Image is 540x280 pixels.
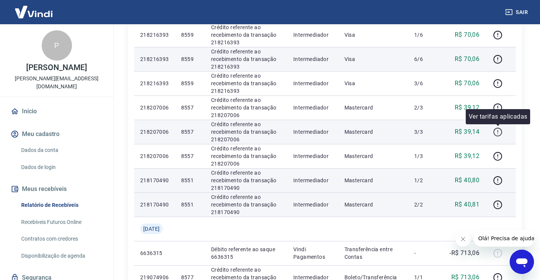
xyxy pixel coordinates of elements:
p: Intermediador [293,128,332,136]
p: Mastercard [344,104,402,111]
div: P [42,30,72,61]
a: Dados da conta [18,142,104,158]
button: Meu cadastro [9,126,104,142]
p: Crédito referente ao recebimento da transação 218207006 [211,145,281,167]
p: Crédito referente ao recebimento da transação 218170490 [211,193,281,216]
a: Disponibilização de agenda [18,248,104,264]
p: -R$ 713,06 [449,249,479,258]
a: Relatório de Recebíveis [18,197,104,213]
p: - [414,249,437,257]
p: 8557 [181,128,199,136]
p: 6636315 [140,249,169,257]
p: Crédito referente ao recebimento da transação 218216393 [211,23,281,46]
p: [PERSON_NAME][EMAIL_ADDRESS][DOMAIN_NAME] [6,75,107,91]
p: 3/6 [414,80,437,87]
span: [DATE] [143,225,160,233]
p: R$ 70,06 [455,30,479,39]
p: Crédito referente ao recebimento da transação 218170490 [211,169,281,192]
p: Intermediador [293,177,332,184]
p: R$ 39,12 [455,152,479,161]
p: 8557 [181,152,199,160]
p: Mastercard [344,152,402,160]
p: R$ 40,80 [455,176,479,185]
p: [PERSON_NAME] [26,64,87,72]
p: 218207006 [140,128,169,136]
p: Intermediador [293,152,332,160]
p: 1/3 [414,152,437,160]
span: Olá! Precisa de ajuda? [5,5,64,11]
p: Visa [344,31,402,39]
p: 218170490 [140,201,169,208]
p: Visa [344,80,402,87]
img: Vindi [9,0,58,23]
p: Intermediador [293,31,332,39]
p: 218216393 [140,80,169,87]
p: Crédito referente ao recebimento da transação 218216393 [211,72,281,95]
p: 218207006 [140,152,169,160]
a: Recebíveis Futuros Online [18,214,104,230]
p: R$ 39,12 [455,103,479,112]
p: R$ 70,06 [455,55,479,64]
p: 8559 [181,55,199,63]
p: 8551 [181,201,199,208]
p: R$ 39,14 [455,127,479,136]
p: Crédito referente ao recebimento da transação 218207006 [211,120,281,143]
p: 6/6 [414,55,437,63]
p: Visa [344,55,402,63]
a: Contratos com credores [18,231,104,247]
p: 8559 [181,31,199,39]
p: Mastercard [344,201,402,208]
p: 2/3 [414,104,437,111]
p: Mastercard [344,128,402,136]
p: 1/6 [414,31,437,39]
button: Meus recebíveis [9,181,104,197]
p: 218216393 [140,55,169,63]
a: Início [9,103,104,120]
p: Intermediador [293,80,332,87]
p: Crédito referente ao recebimento da transação 218216393 [211,48,281,70]
p: 2/2 [414,201,437,208]
p: 218207006 [140,104,169,111]
p: 3/3 [414,128,437,136]
p: 8551 [181,177,199,184]
p: Intermediador [293,104,332,111]
p: 218170490 [140,177,169,184]
p: 8559 [181,80,199,87]
p: Intermediador [293,55,332,63]
p: R$ 40,81 [455,200,479,209]
p: 218216393 [140,31,169,39]
iframe: Mensagem da empresa [474,230,534,247]
p: Mastercard [344,177,402,184]
p: Intermediador [293,201,332,208]
p: Transferência entre Contas [344,246,402,261]
iframe: Fechar mensagem [455,232,471,247]
p: Ver tarifas aplicadas [469,112,527,121]
p: 8557 [181,104,199,111]
p: Crédito referente ao recebimento da transação 218207006 [211,96,281,119]
p: R$ 70,06 [455,79,479,88]
p: 1/2 [414,177,437,184]
iframe: Botão para abrir a janela de mensagens [510,250,534,274]
p: Vindi Pagamentos [293,246,332,261]
p: Débito referente ao saque 6636315 [211,246,281,261]
button: Sair [504,5,531,19]
a: Dados de login [18,160,104,175]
